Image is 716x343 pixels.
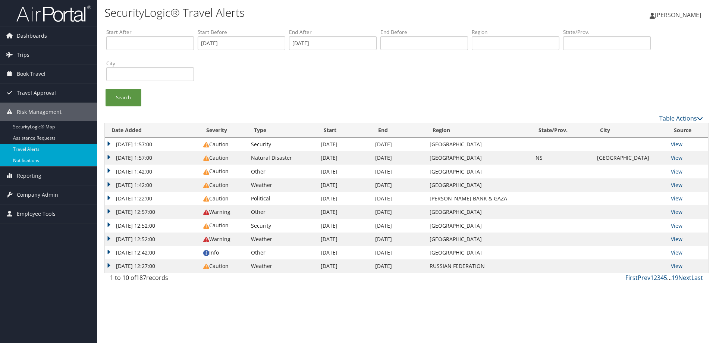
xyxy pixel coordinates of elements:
td: [GEOGRAPHIC_DATA] [426,165,532,178]
td: NS [532,151,594,165]
img: alert-flat-solid-warning.png [203,237,209,243]
th: Region: activate to sort column ascending [426,123,532,138]
td: Natural Disaster [247,151,317,165]
td: [DATE] [371,259,426,273]
td: [GEOGRAPHIC_DATA] [593,151,667,165]
span: Reporting [17,166,41,185]
label: Start Before [198,28,285,36]
label: City [106,60,194,67]
th: Type: activate to sort column ascending [247,123,317,138]
td: Other [247,246,317,259]
td: [DATE] [317,192,371,205]
td: [DATE] [317,178,371,192]
td: Info [200,246,247,259]
td: Caution [200,138,247,151]
th: State/Prov.: activate to sort column ascending [532,123,594,138]
a: First [625,274,638,282]
a: Table Actions [659,114,703,122]
span: … [667,274,672,282]
a: View [671,262,682,269]
img: alert-flat-solid-caution.png [203,155,209,161]
a: View [671,168,682,175]
td: [DATE] [317,259,371,273]
a: View [671,181,682,188]
td: [GEOGRAPHIC_DATA] [426,205,532,219]
a: 2 [654,274,657,282]
td: [DATE] [317,205,371,219]
td: Caution [200,151,247,165]
td: [DATE] [317,246,371,259]
td: [GEOGRAPHIC_DATA] [426,233,532,246]
a: View [671,249,682,256]
label: State/Prov. [563,28,651,36]
th: Severity: activate to sort column ascending [200,123,247,138]
a: View [671,154,682,161]
td: [DATE] [371,138,426,151]
a: View [671,236,682,243]
td: Caution [200,259,247,273]
td: [DATE] 12:27:00 [105,259,200,273]
td: [DATE] 1:42:00 [105,165,200,178]
a: 1 [650,274,654,282]
td: Other [247,205,317,219]
td: [DATE] [317,165,371,178]
img: alert-flat-solid-caution.png [203,169,209,175]
td: Security [247,138,317,151]
td: [DATE] 1:22:00 [105,192,200,205]
a: [PERSON_NAME] [650,4,709,26]
th: Date Added: activate to sort column ascending [105,123,200,138]
div: 1 to 10 of records [110,273,250,286]
td: Other [247,165,317,178]
td: Weather [247,233,317,246]
td: Warning [200,205,247,219]
img: airportal-logo.png [16,5,91,22]
label: End After [289,28,377,36]
img: alert-flat-solid-info.png [203,250,209,256]
img: alert-flat-solid-caution.png [203,196,209,202]
td: RUSSIAN FEDERATION [426,259,532,273]
td: [PERSON_NAME] BANK & GAZA [426,192,532,205]
td: [DATE] [371,205,426,219]
span: Trips [17,46,29,64]
span: Book Travel [17,65,45,83]
span: Dashboards [17,26,47,45]
a: Next [678,274,691,282]
td: [DATE] 12:42:00 [105,246,200,259]
td: [DATE] 12:57:00 [105,205,200,219]
td: Weather [247,178,317,192]
td: Caution [200,219,247,232]
td: [DATE] [317,219,371,232]
a: Last [691,274,703,282]
td: [GEOGRAPHIC_DATA] [426,178,532,192]
a: 5 [664,274,667,282]
td: [DATE] 12:52:00 [105,219,200,232]
img: alert-flat-solid-warning.png [203,209,209,215]
td: [DATE] 1:57:00 [105,151,200,165]
label: End Before [380,28,468,36]
td: [DATE] 1:42:00 [105,178,200,192]
td: [DATE] [371,233,426,246]
td: [DATE] [371,246,426,259]
td: Caution [200,192,247,205]
img: alert-flat-solid-caution.png [203,142,209,148]
img: alert-flat-solid-caution.png [203,183,209,188]
td: [GEOGRAPHIC_DATA] [426,246,532,259]
label: Start After [106,28,194,36]
td: [GEOGRAPHIC_DATA] [426,138,532,151]
td: [DATE] [371,165,426,178]
td: Security [247,219,317,232]
img: alert-flat-solid-caution.png [203,223,209,229]
a: Search [106,89,141,106]
th: Start: activate to sort column ascending [317,123,371,138]
a: View [671,195,682,202]
td: [DATE] [371,192,426,205]
th: City: activate to sort column ascending [593,123,667,138]
td: Caution [200,178,247,192]
td: [GEOGRAPHIC_DATA] [426,219,532,232]
td: [GEOGRAPHIC_DATA] [426,151,532,165]
td: [DATE] [371,151,426,165]
td: [DATE] [371,178,426,192]
span: Travel Approval [17,84,56,102]
td: Weather [247,259,317,273]
label: Region [472,28,559,36]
